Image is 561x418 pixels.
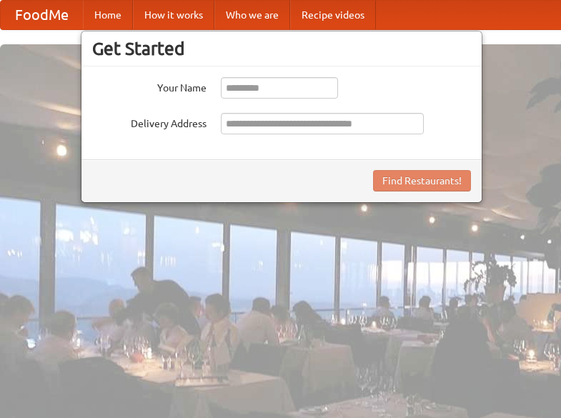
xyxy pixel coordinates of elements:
[133,1,214,29] a: How it works
[92,38,471,59] h3: Get Started
[373,170,471,191] button: Find Restaurants!
[214,1,290,29] a: Who we are
[1,1,83,29] a: FoodMe
[290,1,376,29] a: Recipe videos
[92,113,207,131] label: Delivery Address
[92,77,207,95] label: Your Name
[83,1,133,29] a: Home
